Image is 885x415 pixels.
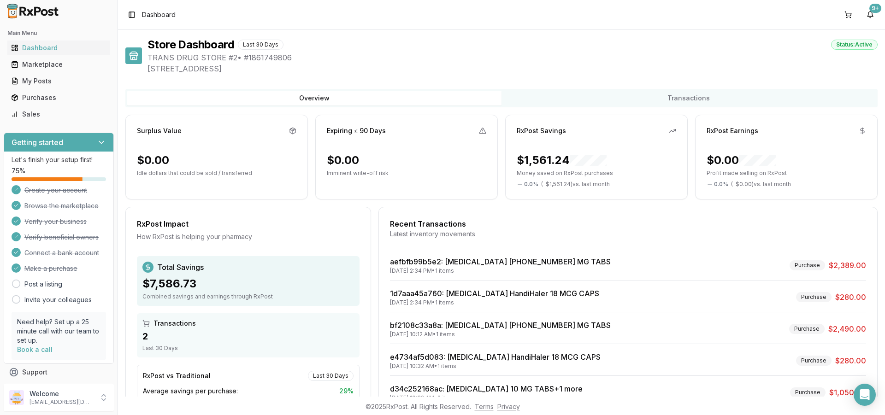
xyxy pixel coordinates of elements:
button: Dashboard [4,41,114,55]
span: $2,389.00 [829,260,866,271]
nav: breadcrumb [142,10,176,19]
button: Purchases [4,90,114,105]
span: $1,050.00 [829,387,866,398]
span: 29 % [339,386,354,396]
span: Create your account [24,186,87,195]
div: Purchase [790,387,826,397]
div: $0.00 [137,153,169,168]
h3: Getting started [12,137,63,148]
span: ( - $0.00 ) vs. last month [731,181,791,188]
a: Sales [7,106,110,123]
div: $0.00 [707,153,776,168]
p: Let's finish your setup first! [12,155,106,164]
span: $280.00 [835,355,866,366]
h1: Store Dashboard [147,37,234,52]
div: $1,561.24 [517,153,607,168]
span: Verify beneficial owners [24,233,99,242]
div: Last 30 Days [308,371,354,381]
div: [DATE] 10:32 AM • 1 items [390,362,601,370]
button: Marketplace [4,57,114,72]
a: Terms [475,403,494,410]
span: $2,490.00 [828,323,866,334]
span: Browse the marketplace [24,201,99,210]
div: Sales [11,110,106,119]
div: Purchase [796,356,832,366]
a: aefbfb99b5e2: [MEDICAL_DATA] [PHONE_NUMBER] MG TABS [390,257,611,266]
div: Recent Transactions [390,218,866,229]
div: RxPost Savings [517,126,566,135]
div: RxPost vs Traditional [143,371,211,380]
div: Last 30 Days [238,40,283,50]
p: Imminent write-off risk [327,170,486,177]
div: Marketplace [11,60,106,69]
a: Marketplace [7,56,110,73]
span: Dashboard [142,10,176,19]
div: Purchase [789,324,825,334]
div: Last 30 Days [142,345,354,352]
span: ( - $1,561.24 ) vs. last month [541,181,610,188]
span: TRANS DRUG STORE #2 • # 1861749806 [147,52,878,63]
div: 9+ [869,4,881,13]
span: $280.00 [835,292,866,303]
a: Post a listing [24,280,62,289]
span: Connect a bank account [24,248,99,257]
a: bf2108c33a8a: [MEDICAL_DATA] [PHONE_NUMBER] MG TABS [390,321,611,330]
div: Combined savings and earnings through RxPost [142,293,354,300]
a: 1d7aaa45a760: [MEDICAL_DATA] HandiHaler 18 MCG CAPS [390,289,599,298]
a: Book a call [17,345,53,353]
p: Money saved on RxPost purchases [517,170,676,177]
span: Average savings per purchase: [143,386,238,396]
a: Purchases [7,89,110,106]
div: Dashboard [11,43,106,53]
p: [EMAIL_ADDRESS][DOMAIN_NAME] [29,398,94,406]
a: Invite your colleagues [24,295,92,304]
a: Dashboard [7,40,110,56]
button: Overview [127,91,501,105]
img: User avatar [9,390,24,405]
span: Total Savings [157,262,204,273]
div: Expiring ≤ 90 Days [327,126,386,135]
div: [DATE] 2:34 PM • 1 items [390,267,611,275]
button: 9+ [863,7,878,22]
button: Support [4,364,114,380]
button: Sales [4,107,114,122]
div: RxPost Earnings [707,126,758,135]
img: RxPost Logo [4,4,63,18]
span: 0.0 % [524,181,538,188]
a: d34c252168ac: [MEDICAL_DATA] 10 MG TABS+1 more [390,384,583,393]
div: Purchases [11,93,106,102]
button: Transactions [501,91,876,105]
p: Welcome [29,389,94,398]
div: $0.00 [327,153,359,168]
div: Open Intercom Messenger [854,384,876,406]
span: Transactions [153,319,196,328]
span: 75 % [12,166,25,175]
a: Privacy [497,403,520,410]
div: Latest inventory movements [390,229,866,239]
span: Verify your business [24,217,87,226]
a: e4734af5d083: [MEDICAL_DATA] HandiHaler 18 MCG CAPS [390,352,601,362]
div: Status: Active [831,40,878,50]
p: Profit made selling on RxPost [707,170,866,177]
span: [STREET_ADDRESS] [147,63,878,74]
p: Idle dollars that could be sold / transferred [137,170,296,177]
p: Need help? Set up a 25 minute call with our team to set up. [17,317,100,345]
button: My Posts [4,74,114,88]
div: [DATE] 2:34 PM • 1 items [390,299,599,306]
span: 0.0 % [714,181,728,188]
div: Surplus Value [137,126,182,135]
div: $7,586.73 [142,276,354,291]
div: [DATE] 10:12 AM • 1 items [390,331,611,338]
span: Make a purchase [24,264,77,273]
div: RxPost Impact [137,218,360,229]
div: My Posts [11,76,106,86]
a: My Posts [7,73,110,89]
div: How RxPost is helping your pharmacy [137,232,360,241]
div: 2 [142,330,354,343]
div: [DATE] 10:32 AM • 2 items [390,394,583,402]
h2: Main Menu [7,29,110,37]
div: Purchase [796,292,832,302]
div: Purchase [790,260,825,270]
